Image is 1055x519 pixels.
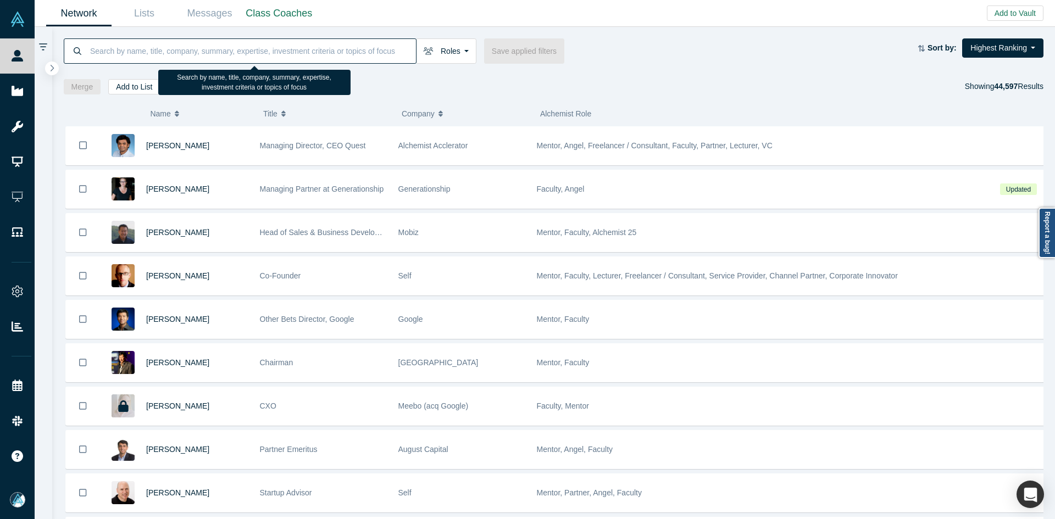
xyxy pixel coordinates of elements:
[66,431,100,468] button: Bookmark
[66,300,100,338] button: Bookmark
[398,488,412,497] span: Self
[398,401,469,410] span: Meebo (acq Google)
[398,141,468,150] span: Alchemist Acclerator
[150,102,252,125] button: Name
[537,488,642,497] span: Mentor, Partner, Angel, Faculty
[402,102,529,125] button: Company
[112,351,135,374] img: Timothy Chou's Profile Image
[994,82,1018,91] strong: 44,597
[112,481,135,504] img: Adam Frankl's Profile Image
[260,488,312,497] span: Startup Advisor
[146,358,209,367] a: [PERSON_NAME]
[260,141,366,150] span: Managing Director, CEO Quest
[416,38,476,64] button: Roles
[402,102,435,125] span: Company
[260,228,426,237] span: Head of Sales & Business Development (interim)
[537,315,590,323] span: Mentor, Faculty
[263,102,277,125] span: Title
[66,214,100,252] button: Bookmark
[146,185,209,193] a: [PERSON_NAME]
[146,445,209,454] a: [PERSON_NAME]
[112,264,135,287] img: Robert Winder's Profile Image
[260,271,301,280] span: Co-Founder
[260,358,293,367] span: Chairman
[987,5,1043,21] button: Add to Vault
[540,109,591,118] span: Alchemist Role
[928,43,957,52] strong: Sort by:
[537,185,585,193] span: Faculty, Angel
[537,271,898,280] span: Mentor, Faculty, Lecturer, Freelancer / Consultant, Service Provider, Channel Partner, Corporate ...
[537,445,613,454] span: Mentor, Angel, Faculty
[260,401,276,410] span: CXO
[89,38,416,64] input: Search by name, title, company, summary, expertise, investment criteria or topics of focus
[112,438,135,461] img: Vivek Mehra's Profile Image
[66,257,100,295] button: Bookmark
[146,271,209,280] a: [PERSON_NAME]
[66,387,100,425] button: Bookmark
[398,358,479,367] span: [GEOGRAPHIC_DATA]
[66,474,100,512] button: Bookmark
[994,82,1043,91] span: Results
[108,79,160,94] button: Add to List
[150,102,170,125] span: Name
[398,315,423,323] span: Google
[112,308,135,331] img: Steven Kan's Profile Image
[962,38,1043,58] button: Highest Ranking
[146,315,209,323] a: [PERSON_NAME]
[112,134,135,157] img: Gnani Palanikumar's Profile Image
[46,1,112,26] a: Network
[177,1,242,26] a: Messages
[112,1,177,26] a: Lists
[398,185,451,193] span: Generationship
[537,401,589,410] span: Faculty, Mentor
[146,228,209,237] a: [PERSON_NAME]
[484,38,564,64] button: Save applied filters
[66,126,100,165] button: Bookmark
[242,1,316,26] a: Class Coaches
[10,12,25,27] img: Alchemist Vault Logo
[146,141,209,150] a: [PERSON_NAME]
[260,445,318,454] span: Partner Emeritus
[64,79,101,94] button: Merge
[263,102,390,125] button: Title
[1039,208,1055,258] a: Report a bug!
[10,492,25,507] img: Mia Scott's Account
[66,170,100,208] button: Bookmark
[66,344,100,382] button: Bookmark
[260,185,384,193] span: Managing Partner at Generationship
[112,221,135,244] img: Michael Chang's Profile Image
[398,271,412,280] span: Self
[112,177,135,200] img: Rachel Chalmers's Profile Image
[146,401,209,410] a: [PERSON_NAME]
[537,358,590,367] span: Mentor, Faculty
[260,315,354,323] span: Other Bets Director, Google
[965,79,1043,94] div: Showing
[398,445,448,454] span: August Capital
[537,141,773,150] span: Mentor, Angel, Freelancer / Consultant, Faculty, Partner, Lecturer, VC
[1000,183,1036,195] span: Updated
[537,228,637,237] span: Mentor, Faculty, Alchemist 25
[398,228,419,237] span: Mobiz
[146,488,209,497] a: [PERSON_NAME]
